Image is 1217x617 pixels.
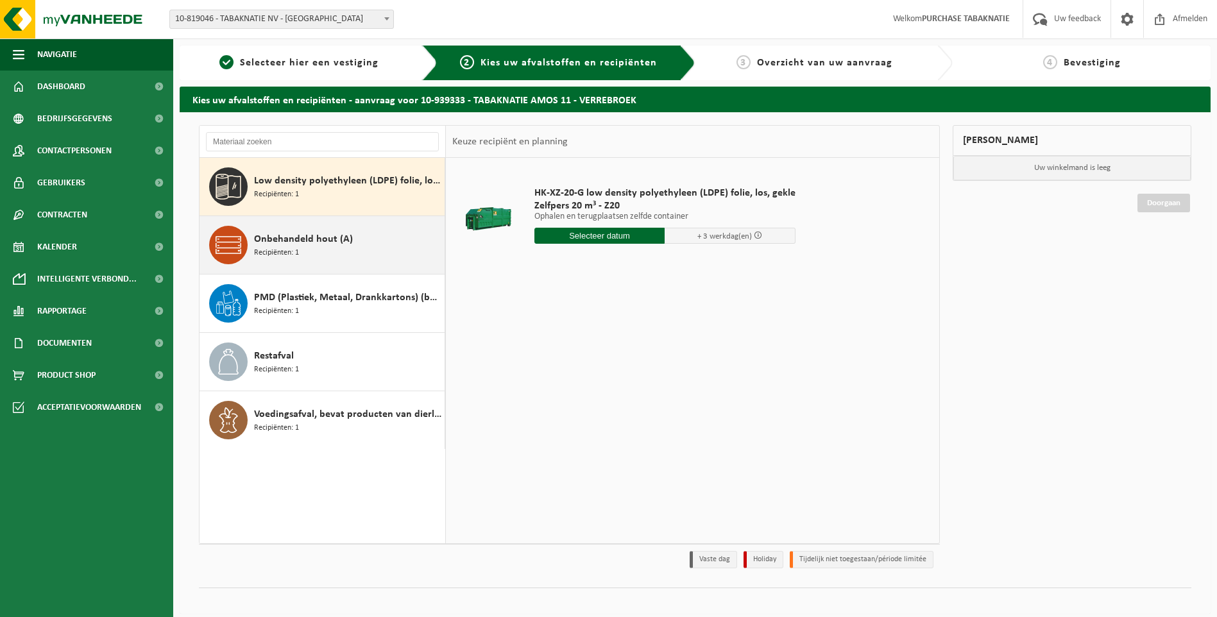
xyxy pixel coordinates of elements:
[736,55,751,69] span: 3
[254,422,299,434] span: Recipiënten: 1
[37,391,141,423] span: Acceptatievoorwaarden
[254,407,441,422] span: Voedingsafval, bevat producten van dierlijke oorsprong, onverpakt, categorie 3
[200,216,445,275] button: Onbehandeld hout (A) Recipiënten: 1
[254,290,441,305] span: PMD (Plastiek, Metaal, Drankkartons) (bedrijven)
[169,10,394,29] span: 10-819046 - TABAKNATIE NV - ANTWERPEN
[690,551,737,568] li: Vaste dag
[534,228,665,244] input: Selecteer datum
[37,199,87,231] span: Contracten
[757,58,892,68] span: Overzicht van uw aanvraag
[922,14,1010,24] strong: PURCHASE TABAKNATIE
[790,551,933,568] li: Tijdelijk niet toegestaan/période limitée
[744,551,783,568] li: Holiday
[37,231,77,263] span: Kalender
[1043,55,1057,69] span: 4
[186,55,412,71] a: 1Selecteer hier een vestiging
[254,232,353,247] span: Onbehandeld hout (A)
[37,263,137,295] span: Intelligente verbond...
[200,158,445,216] button: Low density polyethyleen (LDPE) folie, los, gekleurd Recipiënten: 1
[240,58,379,68] span: Selecteer hier een vestiging
[697,232,752,241] span: + 3 werkdag(en)
[37,38,77,71] span: Navigatie
[254,364,299,376] span: Recipiënten: 1
[254,173,441,189] span: Low density polyethyleen (LDPE) folie, los, gekleurd
[180,87,1211,112] h2: Kies uw afvalstoffen en recipiënten - aanvraag voor 10-939333 - TABAKNATIE AMOS 11 - VERREBROEK
[446,126,574,158] div: Keuze recipiënt en planning
[254,189,299,201] span: Recipiënten: 1
[37,135,112,167] span: Contactpersonen
[254,348,294,364] span: Restafval
[200,333,445,391] button: Restafval Recipiënten: 1
[206,132,439,151] input: Materiaal zoeken
[534,212,796,221] p: Ophalen en terugplaatsen zelfde container
[37,71,85,103] span: Dashboard
[1064,58,1121,68] span: Bevestiging
[37,295,87,327] span: Rapportage
[534,199,796,212] span: Zelfpers 20 m³ - Z20
[37,167,85,199] span: Gebruikers
[219,55,234,69] span: 1
[170,10,393,28] span: 10-819046 - TABAKNATIE NV - ANTWERPEN
[481,58,657,68] span: Kies uw afvalstoffen en recipiënten
[200,391,445,449] button: Voedingsafval, bevat producten van dierlijke oorsprong, onverpakt, categorie 3 Recipiënten: 1
[953,125,1191,156] div: [PERSON_NAME]
[37,359,96,391] span: Product Shop
[37,327,92,359] span: Documenten
[953,156,1191,180] p: Uw winkelmand is leeg
[254,247,299,259] span: Recipiënten: 1
[200,275,445,333] button: PMD (Plastiek, Metaal, Drankkartons) (bedrijven) Recipiënten: 1
[254,305,299,317] span: Recipiënten: 1
[460,55,474,69] span: 2
[1137,194,1190,212] a: Doorgaan
[37,103,112,135] span: Bedrijfsgegevens
[534,187,796,199] span: HK-XZ-20-G low density polyethyleen (LDPE) folie, los, gekle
